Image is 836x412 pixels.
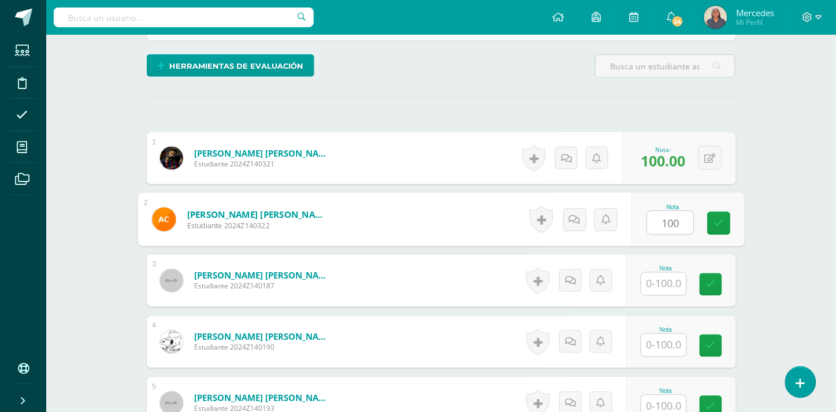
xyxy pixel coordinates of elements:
input: Busca un usuario... [54,8,314,27]
input: 0-100.0 [647,211,693,235]
span: Mi Perfil [736,17,774,27]
a: [PERSON_NAME] [PERSON_NAME] [194,147,333,159]
img: 2fe051a0aa0600d40a4c34f2cb07456b.png [160,331,183,354]
img: b61e84f0831146bb8e1351bb939bf5fa.png [152,207,176,231]
div: Nota [641,388,692,395]
div: Nota: [641,146,686,154]
div: Nota [641,327,692,333]
a: [PERSON_NAME] [PERSON_NAME] [194,270,333,281]
span: Estudiante 2024Z140321 [194,159,333,169]
div: Nota [646,204,699,210]
span: 24 [671,15,684,28]
img: a525f3d8d78af0b01a64a68be76906e5.png [160,147,183,170]
input: 0-100.0 [641,334,686,357]
input: 0-100.0 [641,273,686,295]
span: Herramientas de evaluación [169,55,303,77]
input: Busca un estudiante aquí... [596,55,735,77]
div: Nota [641,266,692,272]
a: [PERSON_NAME] [PERSON_NAME] [194,392,333,404]
span: Estudiante 2024Z140322 [187,221,329,231]
span: 100.00 [641,151,686,170]
a: [PERSON_NAME] [PERSON_NAME] [194,331,333,343]
span: Mercedes [736,7,774,18]
a: Herramientas de evaluación [147,54,314,77]
img: 349f28f2f3b696b4e6c9a4fec5dddc87.png [704,6,727,29]
span: Estudiante 2024Z140190 [194,343,333,352]
span: Estudiante 2024Z140187 [194,281,333,291]
img: 45x45 [160,269,183,292]
a: [PERSON_NAME] [PERSON_NAME] [187,209,329,221]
